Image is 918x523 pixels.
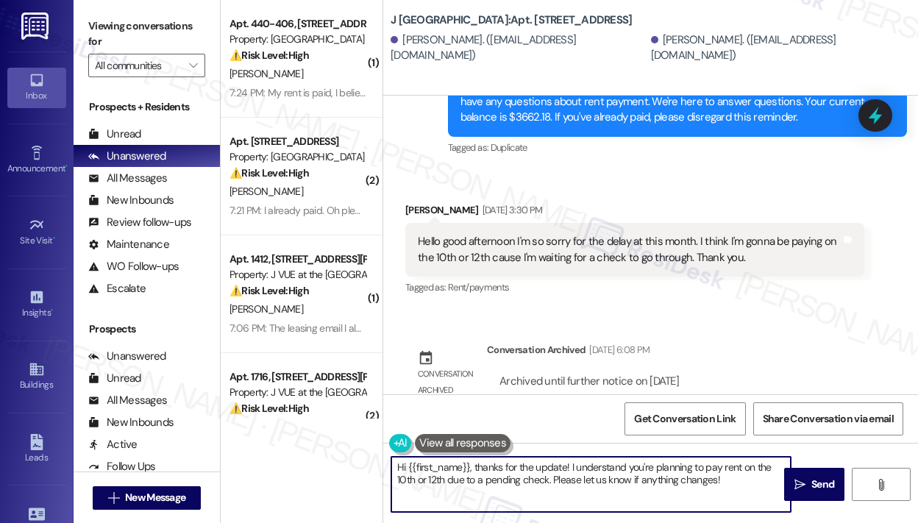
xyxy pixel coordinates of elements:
span: [PERSON_NAME] [230,302,303,316]
button: Get Conversation Link [625,402,745,435]
div: Unanswered [88,349,166,364]
i:  [108,492,119,504]
div: Tagged as: [405,277,864,298]
div: [PERSON_NAME]. ([EMAIL_ADDRESS][DOMAIN_NAME]) [651,32,908,64]
a: Insights • [7,285,66,324]
div: Apt. [STREET_ADDRESS] [230,134,366,149]
div: Tagged as: [448,137,907,158]
button: Send [784,468,844,501]
strong: ⚠️ Risk Level: High [230,402,309,415]
span: • [53,233,55,243]
div: 7:21 PM: I already paid. Oh please for [DEMOGRAPHIC_DATA] I leave my check with [PERSON_NAME] [DA... [230,204,764,217]
span: Duplicate [491,141,527,154]
i:  [794,479,805,491]
div: New Inbounds [88,193,174,208]
div: Review follow-ups [88,215,191,230]
button: New Message [93,486,202,510]
div: New Inbounds [88,415,174,430]
div: Hi [PERSON_NAME] and [PERSON_NAME], how are you? We're checking in to ask if you have any questio... [460,78,883,125]
span: • [65,161,68,171]
i:  [189,60,197,71]
span: • [51,305,53,316]
a: Buildings [7,357,66,396]
div: Property: [GEOGRAPHIC_DATA] [230,32,366,47]
div: Unread [88,371,141,386]
img: ResiDesk Logo [21,13,51,40]
div: Conversation archived [418,366,475,398]
div: Prospects + Residents [74,99,220,115]
div: Apt. 1716, [STREET_ADDRESS][PERSON_NAME] [230,369,366,385]
div: WO Follow-ups [88,259,179,274]
div: [DATE] 6:08 PM [586,342,650,357]
div: Unanswered [88,149,166,164]
strong: ⚠️ Risk Level: High [230,49,309,62]
div: [PERSON_NAME] [405,202,864,223]
div: Maintenance [88,237,169,252]
div: Property: J VUE at the [GEOGRAPHIC_DATA] [230,267,366,282]
div: Property: [GEOGRAPHIC_DATA] [230,149,366,165]
a: Site Visit • [7,213,66,252]
div: 7:06 PM: The leasing email I also dropped a a copy off and via certified mail [230,321,550,335]
label: Viewing conversations for [88,15,205,54]
textarea: Hi {{first_name}}, thanks for the update! I understand you're planning to pay rent on the 10th or... [391,457,791,512]
div: Unread [88,127,141,142]
span: [PERSON_NAME] [230,185,303,198]
a: Leads [7,430,66,469]
strong: ⚠️ Risk Level: High [230,166,309,179]
span: Rent/payments [448,281,510,293]
b: J [GEOGRAPHIC_DATA]: Apt. [STREET_ADDRESS] [391,13,632,28]
div: 7:24 PM: My rent is paid, I believe. Is there are problem? Why this note? [230,86,531,99]
div: [PERSON_NAME]. ([EMAIL_ADDRESS][DOMAIN_NAME]) [391,32,647,64]
div: Archived until further notice on [DATE] [498,374,680,389]
span: Share Conversation via email [763,411,894,427]
span: Get Conversation Link [634,411,736,427]
div: Apt. 1412, [STREET_ADDRESS][PERSON_NAME] [230,252,366,267]
div: All Messages [88,393,167,408]
button: Share Conversation via email [753,402,903,435]
input: All communities [95,54,182,77]
span: [PERSON_NAME] [230,67,303,80]
div: Follow Ups [88,459,156,474]
span: New Message [125,490,185,505]
div: Active [88,437,138,452]
div: Escalate [88,281,146,296]
div: Property: J VUE at the [GEOGRAPHIC_DATA] [230,385,366,400]
span: Send [811,477,834,492]
div: Hello good afternoon I'm so sorry for the delay at this month. I think I'm gonna be paying on the... [418,234,841,266]
div: Prospects [74,321,220,337]
div: All Messages [88,171,167,186]
i:  [875,479,886,491]
strong: ⚠️ Risk Level: High [230,284,309,297]
div: Conversation Archived [487,342,586,357]
div: [DATE] 3:30 PM [479,202,543,218]
div: Apt. 440-406, [STREET_ADDRESS] [230,16,366,32]
a: Inbox [7,68,66,107]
